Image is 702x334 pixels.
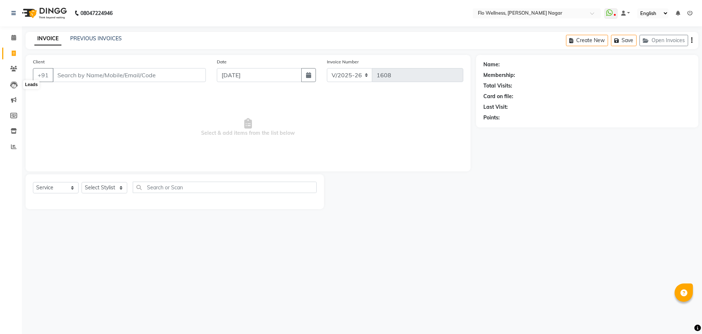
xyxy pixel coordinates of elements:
[566,35,608,46] button: Create New
[133,182,317,193] input: Search or Scan
[611,35,637,46] button: Save
[23,80,39,89] div: Leads
[80,3,113,23] b: 08047224946
[483,103,508,111] div: Last Visit:
[483,114,500,122] div: Points:
[70,35,122,42] a: PREVIOUS INVOICES
[33,91,463,164] span: Select & add items from the list below
[53,68,206,82] input: Search by Name/Mobile/Email/Code
[483,61,500,68] div: Name:
[483,82,512,90] div: Total Visits:
[483,71,515,79] div: Membership:
[33,59,45,65] label: Client
[217,59,227,65] label: Date
[33,68,53,82] button: +91
[483,93,513,100] div: Card on file:
[34,32,61,45] a: INVOICE
[19,3,69,23] img: logo
[639,35,688,46] button: Open Invoices
[327,59,359,65] label: Invoice Number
